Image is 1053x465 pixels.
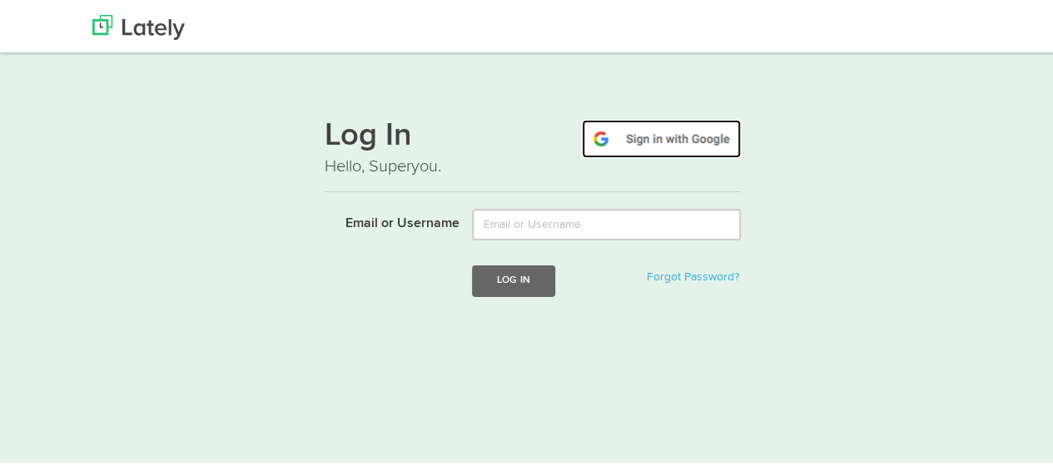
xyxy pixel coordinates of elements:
input: Email or Username [472,206,741,238]
img: google-signin.png [582,117,741,156]
label: Email or Username [312,206,459,231]
a: Forgot Password? [647,269,739,280]
img: Lately [92,12,185,37]
h1: Log In [325,117,741,152]
p: Hello, Superyou. [325,152,741,176]
button: Log In [472,263,555,294]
